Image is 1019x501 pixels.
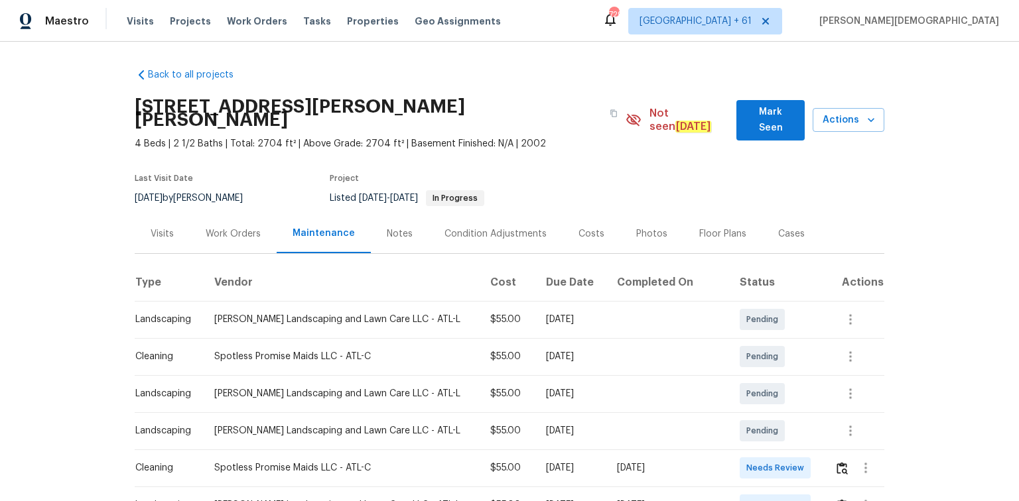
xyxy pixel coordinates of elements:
span: Properties [347,15,399,28]
span: Pending [746,387,783,400]
span: [DATE] [359,194,387,203]
div: Visits [151,227,174,241]
span: [DATE] [135,194,163,203]
div: Maintenance [293,227,355,240]
div: [PERSON_NAME] Landscaping and Lawn Care LLC - ATL-L [214,313,469,326]
button: Review Icon [835,452,850,484]
span: [DATE] [390,194,418,203]
button: Mark Seen [736,100,805,140]
th: Due Date [535,264,606,301]
button: Actions [813,108,884,133]
div: Photos [636,227,667,241]
div: Work Orders [206,227,261,241]
span: Listed [330,194,484,203]
em: [DATE] [675,121,711,133]
div: Cases [778,227,805,241]
span: Pending [746,350,783,363]
span: Geo Assignments [415,15,501,28]
span: Actions [823,112,874,129]
div: $55.00 [490,461,525,474]
div: Landscaping [135,313,193,326]
th: Completed On [606,264,729,301]
span: [GEOGRAPHIC_DATA] + 61 [640,15,752,28]
th: Cost [480,264,535,301]
div: Landscaping [135,387,193,400]
div: Condition Adjustments [444,227,547,241]
div: [DATE] [546,424,596,437]
th: Status [729,264,824,301]
div: [DATE] [546,461,596,474]
span: Mark Seen [747,104,794,137]
span: Pending [746,424,783,437]
div: $55.00 [490,350,525,363]
span: - [359,194,418,203]
div: $55.00 [490,387,525,400]
span: Project [330,174,359,182]
button: Copy Address [602,101,626,125]
div: [PERSON_NAME] Landscaping and Lawn Care LLC - ATL-L [214,387,469,400]
div: [DATE] [546,313,596,326]
div: Cleaning [135,461,193,474]
div: 729 [609,8,618,21]
h2: [STREET_ADDRESS][PERSON_NAME][PERSON_NAME] [135,100,602,127]
th: Vendor [204,264,480,301]
span: Work Orders [227,15,287,28]
span: Last Visit Date [135,174,193,182]
div: [DATE] [617,461,718,474]
div: $55.00 [490,313,525,326]
div: by [PERSON_NAME] [135,190,259,206]
span: Pending [746,313,783,326]
img: Review Icon [837,462,848,474]
div: [PERSON_NAME] Landscaping and Lawn Care LLC - ATL-L [214,424,469,437]
span: 4 Beds | 2 1/2 Baths | Total: 2704 ft² | Above Grade: 2704 ft² | Basement Finished: N/A | 2002 [135,137,626,150]
div: Landscaping [135,424,193,437]
span: Projects [170,15,211,28]
div: Notes [387,227,413,241]
span: Tasks [303,17,331,26]
th: Actions [824,264,884,301]
span: [PERSON_NAME][DEMOGRAPHIC_DATA] [814,15,999,28]
a: Back to all projects [135,68,262,82]
div: Cleaning [135,350,193,363]
span: Not seen [649,107,728,133]
div: [DATE] [546,387,596,400]
span: In Progress [427,194,483,202]
th: Type [135,264,204,301]
div: $55.00 [490,424,525,437]
span: Maestro [45,15,89,28]
div: Costs [578,227,604,241]
span: Needs Review [746,461,809,474]
span: Visits [127,15,154,28]
div: Spotless Promise Maids LLC - ATL-C [214,461,469,474]
div: [DATE] [546,350,596,363]
div: Floor Plans [699,227,746,241]
div: Spotless Promise Maids LLC - ATL-C [214,350,469,363]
